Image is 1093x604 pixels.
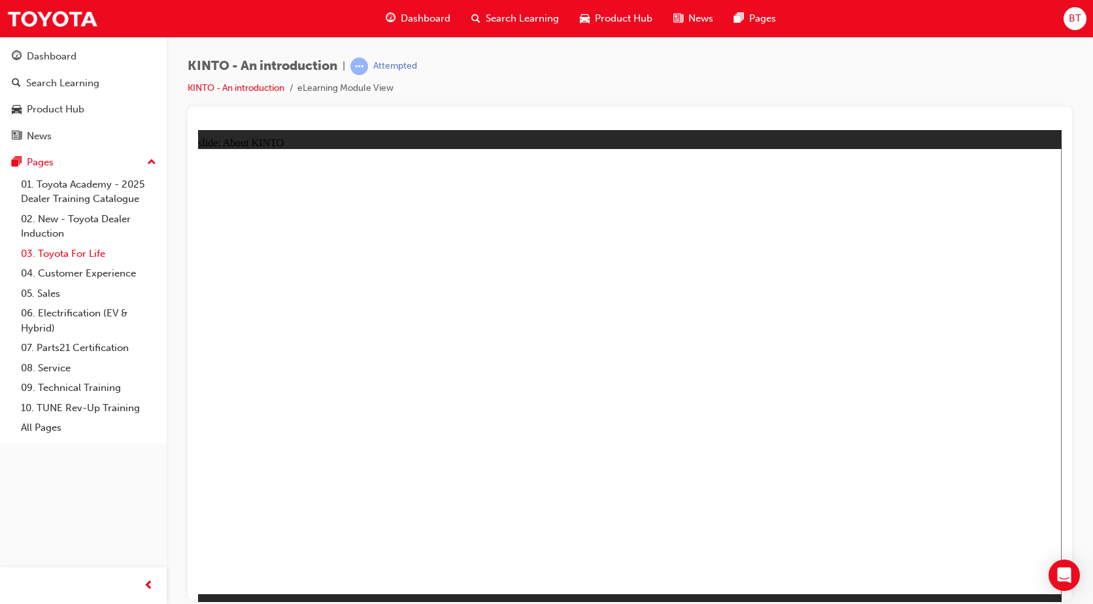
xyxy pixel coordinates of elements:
span: learningRecordVerb_ATTEMPT-icon [350,58,368,75]
a: pages-iconPages [724,5,786,32]
a: 02. New - Toyota Dealer Induction [16,209,161,244]
div: Open Intercom Messenger [1049,560,1080,591]
div: Product Hub [27,102,84,117]
span: news-icon [673,10,683,27]
a: 01. Toyota Academy - 2025 Dealer Training Catalogue [16,175,161,209]
a: News [5,124,161,148]
a: guage-iconDashboard [375,5,461,32]
button: Pages [5,150,161,175]
span: Search Learning [486,11,559,26]
div: Attempted [373,60,417,73]
a: 07. Parts21 Certification [16,338,161,358]
a: 03. Toyota For Life [16,244,161,264]
a: car-iconProduct Hub [569,5,663,32]
span: pages-icon [12,157,22,169]
span: prev-icon [144,578,154,594]
a: Search Learning [5,71,161,95]
a: All Pages [16,418,161,438]
img: Trak [7,4,98,33]
a: 05. Sales [16,284,161,304]
span: BT [1069,11,1081,26]
a: 09. Technical Training [16,378,161,398]
span: news-icon [12,131,22,143]
span: | [343,59,345,74]
a: 10. TUNE Rev-Up Training [16,398,161,418]
span: Product Hub [595,11,652,26]
span: KINTO - An introduction [188,59,337,74]
button: DashboardSearch LearningProduct HubNews [5,42,161,150]
div: News [27,129,52,144]
span: search-icon [471,10,480,27]
a: Dashboard [5,44,161,69]
a: 06. Electrification (EV & Hybrid) [16,303,161,338]
span: up-icon [147,154,156,171]
a: search-iconSearch Learning [461,5,569,32]
span: search-icon [12,78,21,90]
a: 08. Service [16,358,161,378]
div: Pages [27,155,54,170]
span: Pages [749,11,776,26]
span: guage-icon [12,51,22,63]
a: news-iconNews [663,5,724,32]
span: guage-icon [386,10,395,27]
span: Dashboard [401,11,450,26]
span: pages-icon [734,10,744,27]
a: 04. Customer Experience [16,263,161,284]
a: Product Hub [5,97,161,122]
span: News [688,11,713,26]
div: Dashboard [27,49,76,64]
div: Search Learning [26,76,99,91]
a: KINTO - An introduction [188,82,284,93]
span: car-icon [12,104,22,116]
span: car-icon [580,10,590,27]
button: BT [1064,7,1086,30]
li: eLearning Module View [297,81,394,96]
